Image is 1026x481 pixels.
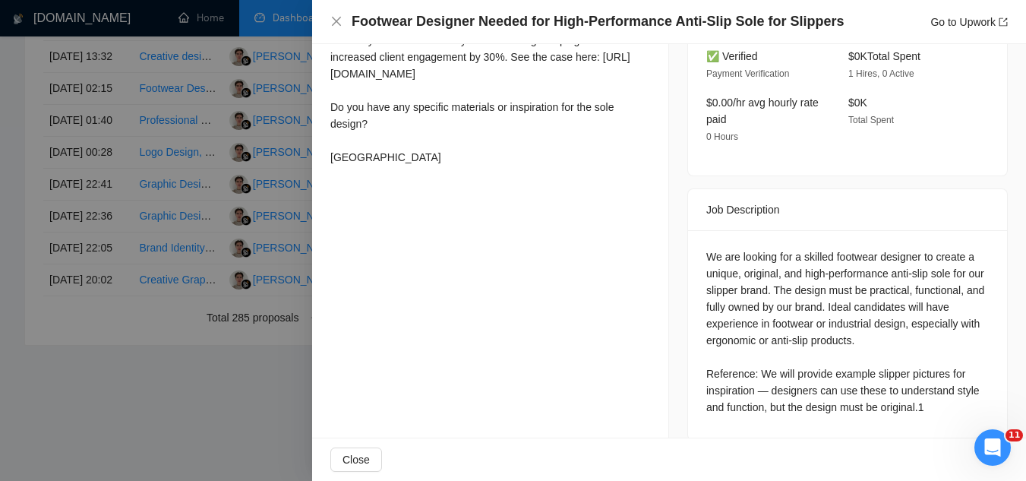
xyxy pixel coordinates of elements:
span: 0 Hours [706,131,738,142]
span: Payment Verification [706,68,789,79]
span: $0K [848,97,867,109]
span: export [999,17,1008,27]
span: Close [343,451,370,468]
a: Go to Upworkexport [930,16,1008,28]
button: Close [330,15,343,28]
button: Close [330,448,382,472]
h4: Footwear Designer Needed for High-Performance Anti-Slip Sole for Slippers [352,12,844,31]
span: $0.00/hr avg hourly rate paid [706,97,819,125]
span: 11 [1005,429,1023,441]
span: close [330,15,343,27]
span: ✅ Verified [706,50,758,62]
span: $0K Total Spent [848,50,920,62]
span: 1 Hires, 0 Active [848,68,914,79]
div: Job Description [706,189,989,230]
div: We are looking for a skilled footwear designer to create a unique, original, and high-performance... [706,248,989,416]
iframe: Intercom live chat [974,429,1011,466]
span: Total Spent [848,115,894,125]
